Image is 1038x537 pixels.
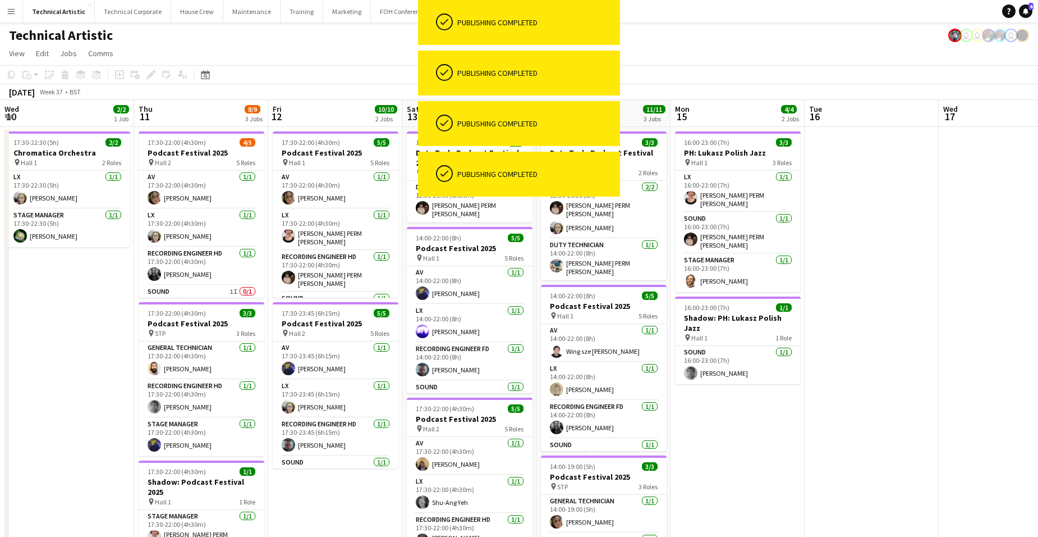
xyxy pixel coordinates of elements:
[776,303,792,312] span: 1/1
[102,158,121,167] span: 2 Roles
[691,334,708,342] span: Hall 1
[21,158,37,167] span: Hall 1
[139,247,264,285] app-card-role: Recording Engineer HD1/117:30-22:00 (4h30m)[PERSON_NAME]
[407,227,532,393] app-job-card: 14:00-22:00 (8h)5/5Podcast Festival 2025 Hall 15 RolesAV1/114:00-22:00 (8h)[PERSON_NAME]LX1/114:0...
[407,437,532,475] app-card-role: AV1/117:30-22:00 (4h30m)[PERSON_NAME]
[374,138,389,147] span: 5/5
[273,148,398,158] h3: Podcast Festival 2025
[508,234,523,242] span: 5/5
[113,105,129,113] span: 2/2
[4,104,19,114] span: Wed
[541,301,667,311] h3: Podcast Festival 2025
[407,243,532,253] h3: Podcast Festival 2025
[282,138,340,147] span: 17:30-22:00 (4h30m)
[375,115,397,123] div: 2 Jobs
[504,425,523,433] span: 5 Roles
[675,171,801,212] app-card-role: LX1/116:00-23:00 (7h)[PERSON_NAME] PERM [PERSON_NAME]
[541,472,667,482] h3: Podcast Festival 2025
[508,404,523,413] span: 5/5
[273,131,398,298] app-job-card: 17:30-22:00 (4h30m)5/5Podcast Festival 2025 Hall 15 RolesAV1/117:30-22:00 (4h30m)[PERSON_NAME]LX1...
[642,292,658,300] span: 5/5
[289,329,305,338] span: Hall 2
[374,309,389,317] span: 5/5
[155,329,166,338] span: STP
[139,148,264,158] h3: Podcast Festival 2025
[139,342,264,380] app-card-role: General Technician1/117:30-22:00 (4h30m)[PERSON_NAME]
[273,209,398,251] app-card-role: LX1/117:30-22:00 (4h30m)[PERSON_NAME] PERM [PERSON_NAME]
[675,148,801,158] h3: PH: Lukasz Polish Jazz
[407,475,532,513] app-card-role: LX1/117:30-22:00 (4h30m)Shu-Ang Yeh
[273,418,398,456] app-card-role: Recording Engineer HD1/117:30-23:45 (6h15m)[PERSON_NAME]
[675,104,690,114] span: Mon
[541,181,667,239] app-card-role: Duty Technician2/212:30-20:30 (8h)[PERSON_NAME] PERM [PERSON_NAME][PERSON_NAME]
[675,131,801,292] app-job-card: 16:00-23:00 (7h)3/3PH: Lukasz Polish Jazz Hall 13 RolesLX1/116:00-23:00 (7h)[PERSON_NAME] PERM [P...
[370,158,389,167] span: 5 Roles
[105,138,121,147] span: 2/2
[416,234,461,242] span: 14:00-22:00 (8h)
[541,362,667,401] app-card-role: LX1/114:00-22:00 (8h)[PERSON_NAME]
[289,158,305,167] span: Hall 1
[407,266,532,304] app-card-role: AV1/114:00-22:00 (8h)[PERSON_NAME]
[684,138,729,147] span: 16:00-23:00 (7h)
[9,87,35,98] div: [DATE]
[139,285,264,324] app-card-role: Sound1I0/117:30-22:00 (4h30m)
[644,115,665,123] div: 3 Jobs
[245,105,260,113] span: 8/9
[281,1,323,22] button: Training
[541,495,667,533] app-card-role: General Technician1/114:00-19:00 (5h)[PERSON_NAME]
[557,312,573,320] span: Hall 1
[673,110,690,123] span: 15
[37,88,65,96] span: Week 37
[642,138,658,147] span: 3/3
[148,467,206,476] span: 17:30-22:00 (4h30m)
[9,27,113,44] h1: Technical Artistic
[639,312,658,320] span: 5 Roles
[148,309,206,317] span: 17:30-22:00 (4h30m)
[781,105,797,113] span: 4/4
[139,418,264,456] app-card-role: Stage Manager1/117:30-22:00 (4h30m)[PERSON_NAME]
[375,105,397,113] span: 10/10
[273,456,398,494] app-card-role: Sound1/117:30-23:45 (6h15m)
[407,381,532,419] app-card-role: Sound1/114:00-22:00 (8h)
[139,131,264,298] app-job-card: 17:30-22:00 (4h30m)4/5Podcast Festival 2025 Hall 25 RolesAV1/117:30-22:00 (4h30m)[PERSON_NAME]LX1...
[405,110,419,123] span: 13
[541,285,667,451] app-job-card: 14:00-22:00 (8h)5/5Podcast Festival 2025 Hall 15 RolesAV1/114:00-22:00 (8h)Wing sze [PERSON_NAME]...
[1004,29,1018,42] app-user-avatar: Nathan PERM Birdsall
[943,104,958,114] span: Wed
[541,131,667,280] app-job-card: 12:30-22:00 (9h30m)3/3Duty Tech: Podcast Festival 2025 ALL SPACES2 RolesDuty Technician2/212:30-2...
[1028,3,1034,10] span: 4
[273,342,398,380] app-card-role: AV1/117:30-23:45 (6h15m)[PERSON_NAME]
[139,104,153,114] span: Thu
[675,254,801,292] app-card-role: Stage Manager1/116:00-23:00 (7h)[PERSON_NAME]
[639,169,658,177] span: 2 Roles
[240,467,255,476] span: 1/1
[782,115,799,123] div: 2 Jobs
[273,292,398,330] app-card-role: Sound1/1
[773,158,792,167] span: 3 Roles
[675,297,801,384] div: 16:00-23:00 (7h)1/1Shadow: PH: Lukasz Polish Jazz Hall 11 RoleSound1/116:00-23:00 (7h)[PERSON_NAME]
[139,171,264,209] app-card-role: AV1/117:30-22:00 (4h30m)[PERSON_NAME]
[423,425,439,433] span: Hall 2
[457,68,616,78] div: Publishing completed
[139,477,264,497] h3: Shadow: Podcast Festival 2025
[809,104,822,114] span: Tue
[407,304,532,343] app-card-role: LX1/114:00-22:00 (8h)[PERSON_NAME]
[407,131,532,222] div: 12:30-21:00 (8h30m)1/1Duty Tech: Podcast Festival 2025 ALL SPACES1 RoleDuty Technician1/112:30-21...
[691,158,708,167] span: Hall 1
[323,1,371,22] button: Marketing
[407,414,532,424] h3: Podcast Festival 2025
[245,115,263,123] div: 3 Jobs
[4,148,130,158] h3: Chromatica Orchestra
[541,401,667,439] app-card-role: Recording Engineer FD1/114:00-22:00 (8h)[PERSON_NAME]
[273,171,398,209] app-card-role: AV1/117:30-22:00 (4h30m)[PERSON_NAME]
[959,29,973,42] app-user-avatar: Liveforce Admin
[541,239,667,280] app-card-role: Duty Technician1/114:00-22:00 (8h)[PERSON_NAME] PERM [PERSON_NAME]
[88,48,113,58] span: Comms
[948,29,962,42] app-user-avatar: Krisztian PERM Vass
[416,138,474,147] span: 12:30-21:00 (8h30m)
[273,302,398,468] app-job-card: 17:30-23:45 (6h15m)5/5Podcast Festival 2025 Hall 25 RolesAV1/117:30-23:45 (6h15m)[PERSON_NAME]LX1...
